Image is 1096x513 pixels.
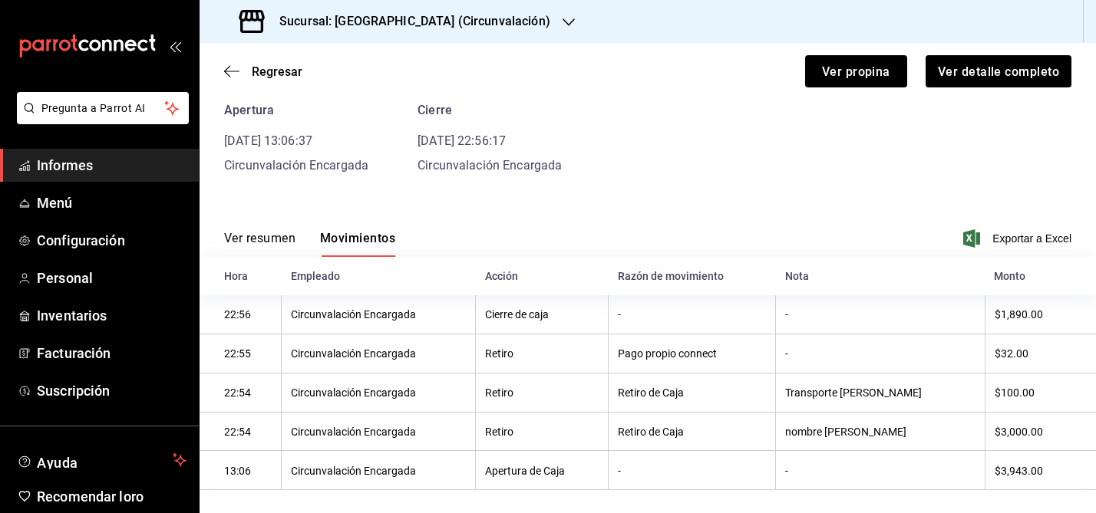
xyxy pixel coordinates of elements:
[785,271,809,283] font: Nota
[485,271,518,283] font: Acción
[37,345,111,361] font: Facturación
[37,195,73,211] font: Menú
[224,103,274,117] font: Apertura
[995,309,1043,321] font: $1,890.00
[224,64,302,79] button: Regresar
[418,133,506,148] font: [DATE] 22:56:17
[41,102,146,114] font: Pregunta a Parrot AI
[995,426,1043,438] font: $3,000.00
[926,55,1071,87] button: Ver detalle completo
[37,157,93,173] font: Informes
[291,348,416,360] font: Circunvalación Encargada
[224,465,251,477] font: 13:06
[291,426,416,438] font: Circunvalación Encargada
[618,271,724,283] font: Razón de movimiento
[618,387,684,400] font: Retiro de Caja
[785,426,906,438] font: nombre [PERSON_NAME]
[291,309,416,321] font: Circunvalación Encargada
[618,348,717,360] font: Pago propio connect
[805,55,907,87] button: Ver propina
[418,158,562,173] font: Circunvalación Encargada
[224,231,295,245] font: Ver resumen
[485,426,513,438] font: Retiro
[485,309,549,321] font: Cierre de caja
[252,64,302,79] font: Regresar
[320,231,395,245] font: Movimientos
[618,309,621,321] font: -
[291,271,340,283] font: Empleado
[224,387,251,400] font: 22:54
[785,465,788,477] font: -
[17,92,189,124] button: Pregunta a Parrot AI
[485,465,565,477] font: Apertura de Caja
[291,465,416,477] font: Circunvalación Encargada
[418,103,452,117] font: Cierre
[938,64,1059,78] font: Ver detalle completo
[224,348,251,360] font: 22:55
[485,348,513,360] font: Retiro
[224,426,251,438] font: 22:54
[224,133,312,148] font: [DATE] 13:06:37
[291,387,416,400] font: Circunvalación Encargada
[279,14,550,28] font: Sucursal: [GEOGRAPHIC_DATA] (Circunvalación)
[224,230,395,257] div: pestañas de navegación
[966,229,1071,248] button: Exportar a Excel
[992,232,1071,245] font: Exportar a Excel
[785,348,788,360] font: -
[995,348,1028,360] font: $32.00
[37,307,107,324] font: Inventarios
[785,309,788,321] font: -
[37,455,78,471] font: Ayuda
[994,271,1025,283] font: Monto
[785,387,922,400] font: Transporte [PERSON_NAME]
[224,271,248,283] font: Hora
[995,387,1035,400] font: $100.00
[995,465,1043,477] font: $3,943.00
[37,488,144,505] font: Recomendar loro
[37,232,125,248] font: Configuración
[618,426,684,438] font: Retiro de Caja
[37,270,93,286] font: Personal
[169,40,181,52] button: abrir_cajón_menú
[618,465,621,477] font: -
[37,383,110,399] font: Suscripción
[822,64,890,78] font: Ver propina
[11,111,189,127] a: Pregunta a Parrot AI
[224,309,251,321] font: 22:56
[485,387,513,400] font: Retiro
[224,158,368,173] font: Circunvalación Encargada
